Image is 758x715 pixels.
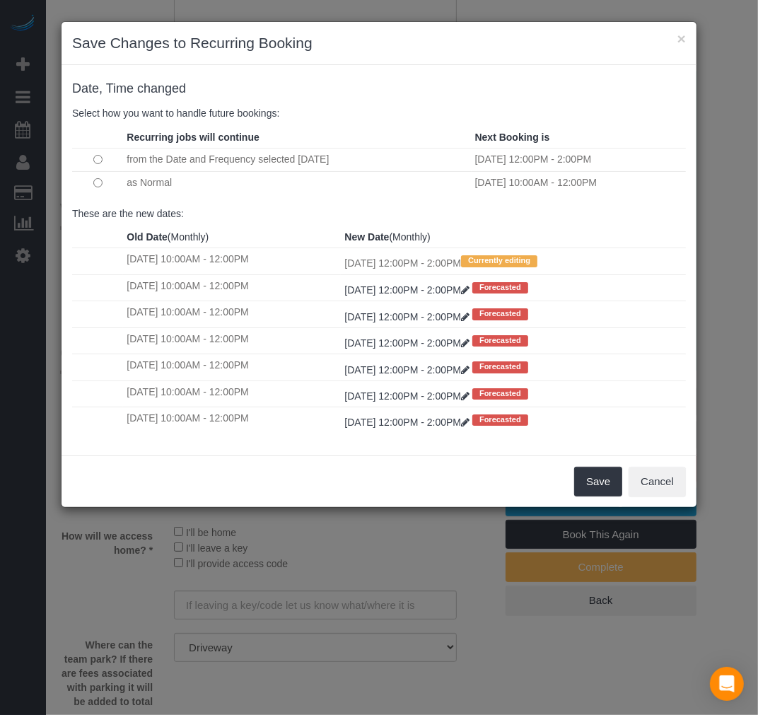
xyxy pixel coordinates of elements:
span: Forecasted [472,361,528,373]
button: × [677,31,686,46]
td: [DATE] 10:00AM - 12:00PM [123,354,341,380]
td: as Normal [123,171,471,194]
td: [DATE] 10:00AM - 12:00PM [123,301,341,327]
a: [DATE] 12:00PM - 2:00PM [344,417,472,428]
td: [DATE] 10:00AM - 12:00PM [123,407,341,433]
a: [DATE] 12:00PM - 2:00PM [344,337,472,349]
td: [DATE] 10:00AM - 12:00PM [123,248,341,274]
a: [DATE] 12:00PM - 2:00PM [344,311,472,322]
button: Cancel [629,467,686,496]
a: [DATE] 12:00PM - 2:00PM [344,284,472,296]
h3: Save Changes to Recurring Booking [72,33,686,54]
td: [DATE] 10:00AM - 12:00PM [472,171,686,194]
th: (Monthly) [123,226,341,248]
a: [DATE] 12:00PM - 2:00PM [344,390,472,402]
span: Forecasted [472,282,528,293]
p: Select how you want to handle future bookings: [72,106,686,120]
span: Currently editing [461,255,537,267]
td: from the Date and Frequency selected [DATE] [123,148,471,171]
td: [DATE] 10:00AM - 12:00PM [123,380,341,407]
button: Save [574,467,622,496]
th: (Monthly) [341,226,686,248]
strong: New Date [344,231,389,243]
td: [DATE] 10:00AM - 12:00PM [123,327,341,354]
td: [DATE] 12:00PM - 2:00PM [472,148,686,171]
h4: changed [72,82,686,96]
strong: Next Booking is [475,132,550,143]
strong: Recurring jobs will continue [127,132,259,143]
strong: Old Date [127,231,168,243]
span: Forecasted [472,308,528,320]
div: Open Intercom Messenger [710,667,744,701]
a: [DATE] 12:00PM - 2:00PM [344,364,472,376]
span: Forecasted [472,414,528,426]
td: [DATE] 10:00AM - 12:00PM [123,274,341,301]
td: [DATE] 12:00PM - 2:00PM [341,248,686,274]
span: Forecasted [472,388,528,400]
p: These are the new dates: [72,207,686,221]
span: Date, Time [72,81,134,95]
span: Forecasted [472,335,528,347]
